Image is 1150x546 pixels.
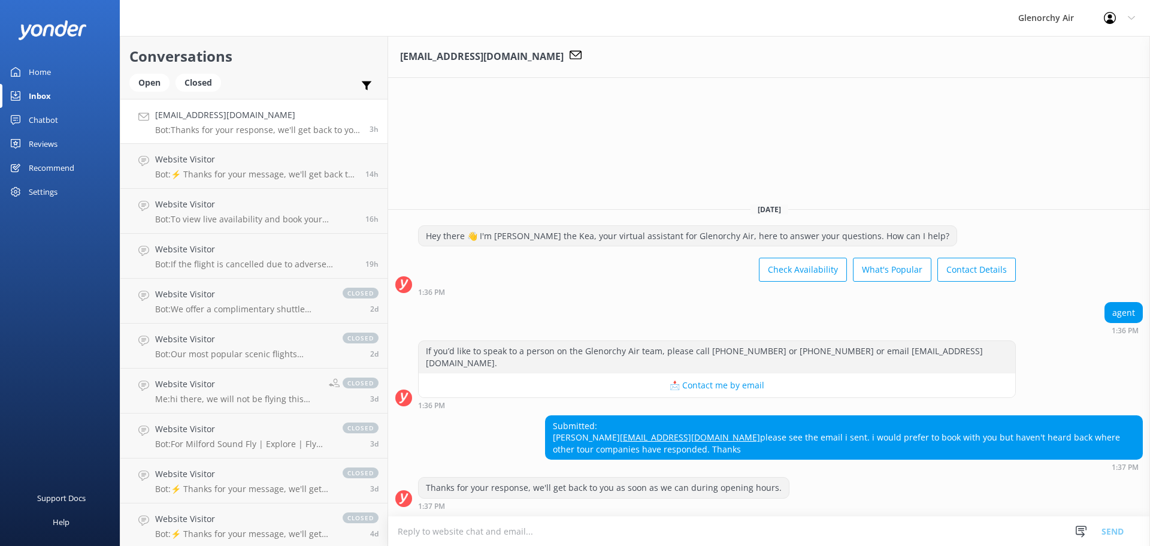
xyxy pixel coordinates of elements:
div: Closed [175,74,221,92]
div: Support Docs [37,486,86,510]
h4: Website Visitor [155,198,356,211]
h4: Website Visitor [155,512,331,526]
button: Contact Details [937,258,1016,282]
p: Bot: Our most popular scenic flights include: - Milford Sound Fly | Cruise | Fly - Our most popul... [155,349,331,360]
div: If you’d like to speak to a person on the Glenorchy Air team, please call [PHONE_NUMBER] or [PHON... [419,341,1015,373]
h4: Website Visitor [155,153,356,166]
span: closed [343,288,379,298]
span: Sep 15 2025 01:37pm (UTC +12:00) Pacific/Auckland [370,124,379,134]
strong: 1:36 PM [418,289,445,296]
p: Bot: ⚡ Thanks for your message, we'll get back to you as soon as we can. You're also welcome to k... [155,484,331,494]
button: What's Popular [853,258,931,282]
div: agent [1105,303,1142,323]
a: Website VisitorBot:⚡ Thanks for your message, we'll get back to you as soon as we can. You're als... [120,144,388,189]
span: Sep 13 2025 12:36am (UTC +12:00) Pacific/Auckland [370,349,379,359]
div: Reviews [29,132,57,156]
button: Check Availability [759,258,847,282]
a: [EMAIL_ADDRESS][DOMAIN_NAME]Bot:Thanks for your response, we'll get back to you as soon as we can... [120,99,388,144]
button: 📩 Contact me by email [419,373,1015,397]
span: Sep 12 2025 12:52am (UTC +12:00) Pacific/Auckland [370,484,379,494]
h4: Website Visitor [155,423,331,436]
span: closed [343,378,379,388]
a: Website VisitorBot:We offer a complimentary shuttle service from a variety of locations in [GEOGR... [120,279,388,324]
span: Sep 12 2025 06:54am (UTC +12:00) Pacific/Auckland [370,439,379,449]
div: Sep 15 2025 01:36pm (UTC +12:00) Pacific/Auckland [418,401,1016,409]
h4: Website Visitor [155,467,331,481]
span: closed [343,512,379,523]
span: Sep 15 2025 02:00am (UTC +12:00) Pacific/Auckland [365,169,379,179]
p: Bot: ⚡ Thanks for your message, we'll get back to you as soon as we can. You're also welcome to k... [155,529,331,539]
a: Website VisitorBot:⚡ Thanks for your message, we'll get back to you as soon as we can. You're als... [120,458,388,503]
p: Bot: For Milford Sound Fly | Explore | Fly trips, departures are available year-round at 9:00 am,... [155,439,331,450]
p: Bot: To view live availability and book your experience, please visit [URL][DOMAIN_NAME]. [155,214,356,225]
h3: [EMAIL_ADDRESS][DOMAIN_NAME] [400,49,564,65]
h4: Website Visitor [155,288,331,301]
h4: Website Visitor [155,333,331,346]
div: Home [29,60,51,84]
div: Chatbot [29,108,58,132]
a: Website VisitorBot:If the flight is cancelled due to adverse weather conditions and cannot be res... [120,234,388,279]
a: Website VisitorMe:hi there, we will not be flying this morning, do you have a booking for [DATE] ... [120,369,388,414]
h2: Conversations [129,45,379,68]
div: Help [53,510,69,534]
h4: Website Visitor [155,378,320,391]
a: Website VisitorBot:To view live availability and book your experience, please visit [URL][DOMAIN_... [120,189,388,234]
span: Sep 15 2025 12:16am (UTC +12:00) Pacific/Auckland [365,214,379,224]
p: Bot: ⚡ Thanks for your message, we'll get back to you as soon as we can. You're also welcome to k... [155,169,356,180]
div: Thanks for your response, we'll get back to you as soon as we can during opening hours. [419,478,789,498]
a: Closed [175,76,227,89]
a: Website VisitorBot:Our most popular scenic flights include: - Milford Sound Fly | Cruise | Fly - ... [120,324,388,369]
span: closed [343,333,379,343]
h4: [EMAIL_ADDRESS][DOMAIN_NAME] [155,108,361,122]
span: Sep 11 2025 01:52pm (UTC +12:00) Pacific/Auckland [370,529,379,539]
strong: 1:37 PM [418,503,445,510]
p: Bot: If the flight is cancelled due to adverse weather conditions and cannot be rescheduled, you ... [155,259,356,270]
span: closed [343,467,379,478]
span: Sep 13 2025 10:30am (UTC +12:00) Pacific/Auckland [370,304,379,314]
a: Website VisitorBot:For Milford Sound Fly | Explore | Fly trips, departures are available year-rou... [120,414,388,458]
div: Recommend [29,156,74,180]
a: Open [129,76,175,89]
span: closed [343,423,379,433]
img: yonder-white-logo.png [18,20,87,40]
p: Bot: Thanks for your response, we'll get back to you as soon as we can during opening hours. [155,125,361,135]
div: Sep 15 2025 01:36pm (UTC +12:00) Pacific/Auckland [418,288,1016,296]
div: Inbox [29,84,51,108]
p: Me: hi there, we will not be flying this morning, do you have a booking for [DATE] ? [155,394,320,405]
a: [EMAIL_ADDRESS][DOMAIN_NAME] [620,432,760,443]
strong: 1:37 PM [1112,464,1139,471]
span: [DATE] [750,204,788,215]
strong: 1:36 PM [418,402,445,409]
span: Sep 14 2025 09:26pm (UTC +12:00) Pacific/Auckland [365,259,379,269]
strong: 1:36 PM [1112,327,1139,334]
div: Sep 15 2025 01:37pm (UTC +12:00) Pacific/Auckland [418,502,789,510]
div: Sep 15 2025 01:37pm (UTC +12:00) Pacific/Auckland [545,463,1143,471]
div: Hey there 👋 I'm [PERSON_NAME] the Kea, your virtual assistant for Glenorchy Air, here to answer y... [419,226,957,246]
div: Settings [29,180,57,204]
h4: Website Visitor [155,243,356,256]
p: Bot: We offer a complimentary shuttle service from a variety of locations in [GEOGRAPHIC_DATA] an... [155,304,331,315]
div: Submitted: [PERSON_NAME] please see the email i sent. i would prefer to book with you but haven't... [546,416,1142,460]
div: Sep 15 2025 01:36pm (UTC +12:00) Pacific/Auckland [1104,326,1143,334]
span: Sep 12 2025 08:50am (UTC +12:00) Pacific/Auckland [370,394,379,404]
div: Open [129,74,170,92]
